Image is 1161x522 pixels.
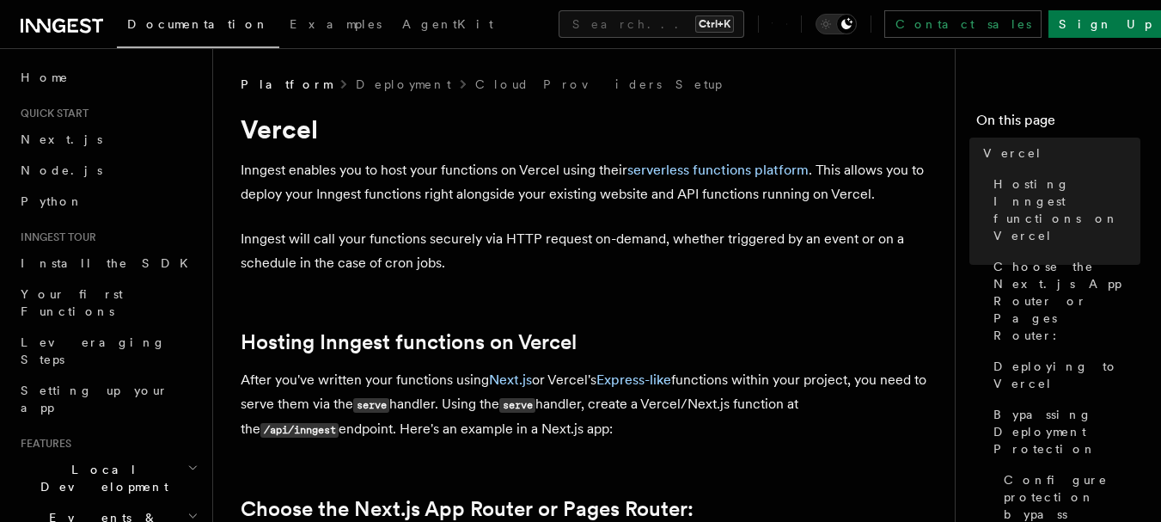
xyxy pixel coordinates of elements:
[21,132,102,146] span: Next.js
[241,368,928,442] p: After you've written your functions using or Vercel's functions within your project, you need to ...
[993,175,1140,244] span: Hosting Inngest functions on Vercel
[983,144,1042,162] span: Vercel
[596,372,671,388] a: Express-like
[392,5,504,46] a: AgentKit
[976,138,1140,169] a: Vercel
[260,423,339,438] code: /api/inngest
[499,398,535,413] code: serve
[241,114,928,144] h1: Vercel
[987,399,1140,464] a: Bypassing Deployment Protection
[489,372,532,388] a: Next.js
[21,194,83,208] span: Python
[353,398,389,413] code: serve
[627,162,809,178] a: serverless functions platform
[993,406,1140,458] span: Bypassing Deployment Protection
[14,327,202,375] a: Leveraging Steps
[14,107,89,120] span: Quick start
[14,248,202,279] a: Install the SDK
[21,163,102,177] span: Node.js
[976,110,1140,138] h4: On this page
[559,10,744,38] button: Search...Ctrl+K
[993,358,1140,392] span: Deploying to Vercel
[987,251,1140,351] a: Choose the Next.js App Router or Pages Router:
[14,461,187,495] span: Local Development
[14,375,202,423] a: Setting up your app
[127,17,269,31] span: Documentation
[356,76,451,93] a: Deployment
[241,497,694,521] a: Choose the Next.js App Router or Pages Router:
[14,186,202,217] a: Python
[14,62,202,93] a: Home
[241,158,928,206] p: Inngest enables you to host your functions on Vercel using their . This allows you to deploy your...
[695,15,734,33] kbd: Ctrl+K
[241,227,928,275] p: Inngest will call your functions securely via HTTP request on-demand, whether triggered by an eve...
[987,169,1140,251] a: Hosting Inngest functions on Vercel
[290,17,382,31] span: Examples
[14,279,202,327] a: Your first Functions
[14,155,202,186] a: Node.js
[21,335,166,366] span: Leveraging Steps
[21,287,123,318] span: Your first Functions
[14,437,71,451] span: Features
[14,230,96,244] span: Inngest tour
[241,330,577,354] a: Hosting Inngest functions on Vercel
[14,454,202,502] button: Local Development
[279,5,392,46] a: Examples
[993,258,1140,344] span: Choose the Next.js App Router or Pages Router:
[21,384,168,415] span: Setting up your app
[816,14,857,34] button: Toggle dark mode
[21,69,69,86] span: Home
[14,124,202,155] a: Next.js
[402,17,493,31] span: AgentKit
[475,76,722,93] a: Cloud Providers Setup
[241,76,332,93] span: Platform
[884,10,1042,38] a: Contact sales
[117,5,279,48] a: Documentation
[21,256,199,270] span: Install the SDK
[987,351,1140,399] a: Deploying to Vercel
